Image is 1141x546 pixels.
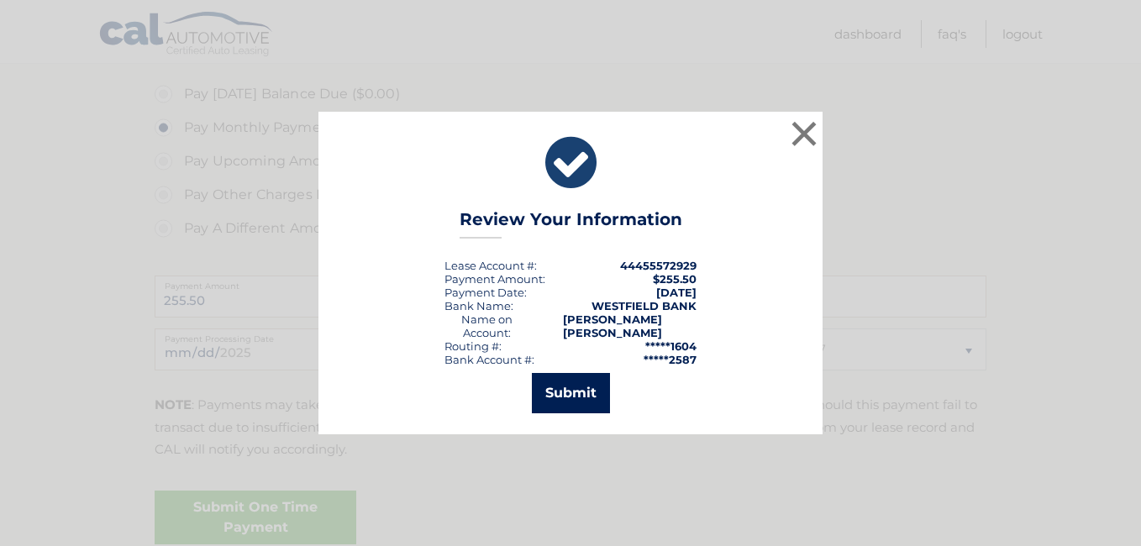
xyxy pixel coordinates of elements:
[620,259,697,272] strong: 44455572929
[444,353,534,366] div: Bank Account #:
[444,286,527,299] div: :
[592,299,697,312] strong: WESTFIELD BANK
[563,312,662,339] strong: [PERSON_NAME] [PERSON_NAME]
[444,272,545,286] div: Payment Amount:
[444,312,529,339] div: Name on Account:
[532,373,610,413] button: Submit
[460,209,682,239] h3: Review Your Information
[656,286,697,299] span: [DATE]
[444,339,502,353] div: Routing #:
[444,299,513,312] div: Bank Name:
[787,117,821,150] button: ×
[444,286,524,299] span: Payment Date
[653,272,697,286] span: $255.50
[444,259,537,272] div: Lease Account #:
